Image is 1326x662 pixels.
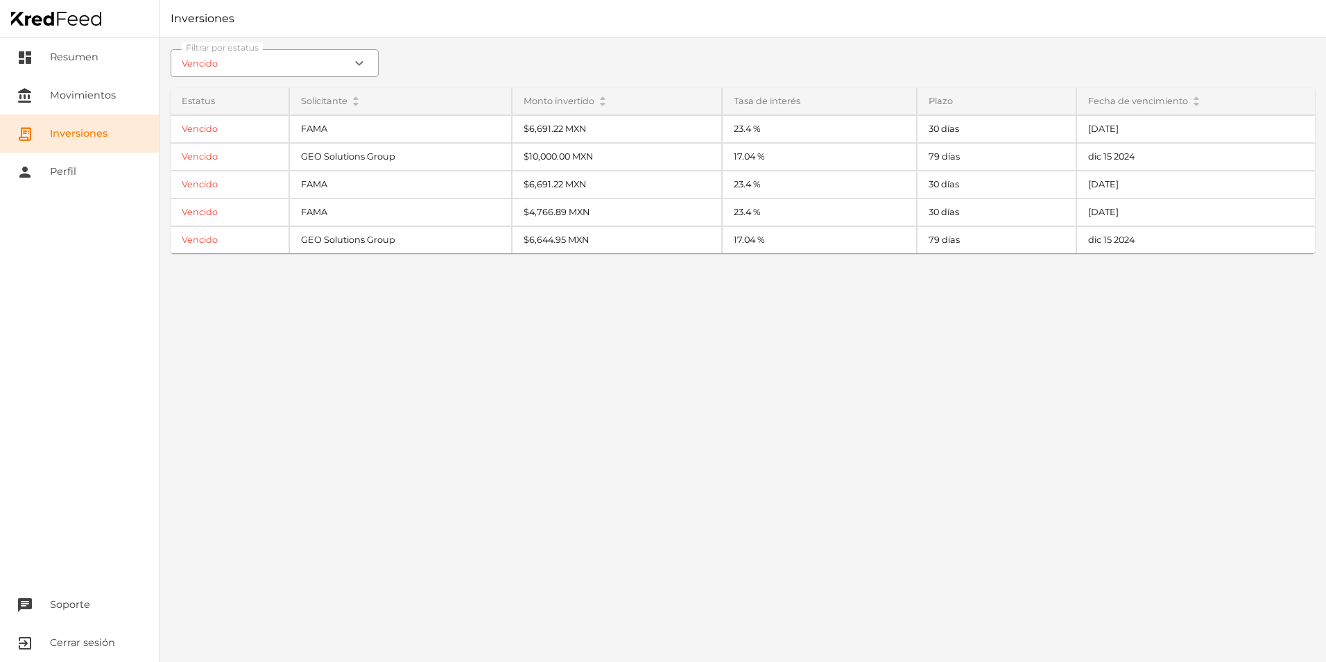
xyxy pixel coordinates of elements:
div: Estatus [171,88,289,114]
div: 17.04 % [723,227,916,253]
div: 30 días [918,171,1076,198]
div: Vencido [171,116,289,142]
div: 30 días [918,116,1076,142]
i: dashboard [17,49,33,66]
div: dic 15 2024 [1077,227,1315,253]
div: Vencido [171,227,289,253]
div: Monto invertido [513,88,721,114]
i: arrow_drop_down [353,101,359,107]
div: 23.4 % [723,171,916,198]
div: Solicitante [290,88,511,114]
div: $6,691.22 MXN [513,171,721,198]
div: 79 días [918,227,1076,253]
div: [DATE] [1077,199,1315,226]
div: [DATE] [1077,116,1315,142]
i: arrow_drop_down [600,101,605,107]
div: $4,766.89 MXN [513,199,721,226]
img: Home [11,12,101,26]
div: [DATE] [1077,171,1315,198]
i: arrow_drop_down [1194,101,1199,107]
div: GEO Solutions Group [290,227,511,253]
div: Plazo [918,88,1076,114]
div: 79 días [918,144,1076,170]
i: receipt_long [17,126,33,142]
div: $6,691.22 MXN [513,116,721,142]
div: 30 días [918,199,1076,226]
div: $10,000.00 MXN [513,144,721,170]
div: Tasa de interés [723,88,916,114]
i: person [17,164,33,180]
label: Filtrar por estatus [182,42,263,54]
h1: Inversiones [160,10,1326,27]
i: chat [17,597,33,613]
i: expand_more [351,55,368,71]
div: FAMA [290,171,511,198]
div: $6,644.95 MXN [513,227,721,253]
div: 23.4 % [723,116,916,142]
div: Fecha de vencimiento [1077,88,1315,114]
div: GEO Solutions Group [290,144,511,170]
i: exit_to_app [17,635,33,652]
div: 23.4 % [723,199,916,226]
i: account_balance [17,87,33,104]
div: Vencido [171,171,289,198]
div: Vencido [171,144,289,170]
div: FAMA [290,116,511,142]
div: dic 15 2024 [1077,144,1315,170]
div: FAMA [290,199,511,226]
div: Vencido [171,199,289,226]
div: 17.04 % [723,144,916,170]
